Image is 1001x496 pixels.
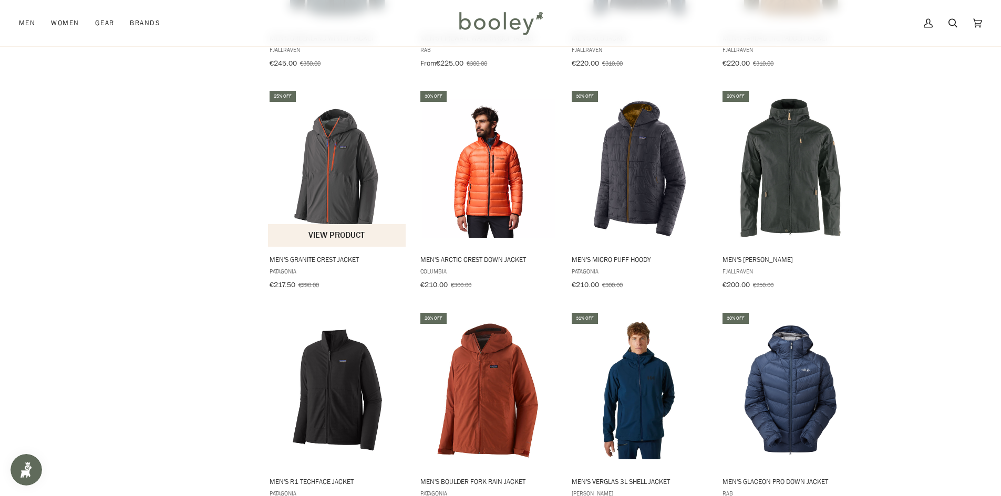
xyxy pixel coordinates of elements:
a: Men's Granite Crest Jacket [268,89,407,293]
div: 20% off [723,91,749,102]
img: Patagonia Men's Granite Crest Jacket Forge Grey - Booley Galway [268,99,407,238]
span: Women [51,18,79,28]
span: Patagonia [572,267,708,276]
span: Men's Glaceon Pro Down Jacket [723,477,859,486]
span: Men's Micro Puff Hoody [572,255,708,264]
span: Fjallraven [723,267,859,276]
iframe: Button to open loyalty program pop-up [11,454,42,486]
div: 25% off [270,91,296,102]
span: €250.00 [753,280,773,289]
span: Men's Boulder Fork Rain Jacket [420,477,556,486]
div: 26% off [420,313,447,324]
a: Men's Sten Jacket [721,89,860,293]
span: Columbia [420,267,556,276]
span: Men's [PERSON_NAME] [723,255,859,264]
a: Men's Arctic Crest Down Jacket [419,89,558,293]
span: €310.00 [602,59,623,68]
span: €225.00 [436,58,463,68]
span: Men's R1 TechFace Jacket [270,477,406,486]
span: Men's Granite Crest Jacket [270,255,406,264]
img: Helly Hansen Men's Verglas 3L Shell Jacket Ocean - Booley Galway [570,321,709,460]
span: Men's Verglas 3L Shell Jacket [572,477,708,486]
div: 30% off [723,313,749,324]
span: €220.00 [572,58,599,68]
img: Fjallraven Men's Sten Jacket Dark Grey - Booley Galway [721,99,860,238]
img: Rab Men's Glaceon Pro Down Jacket Tempest Blue - Booley Galway [721,321,860,460]
img: Booley [455,8,546,38]
span: €310.00 [753,59,773,68]
span: Patagonia [270,267,406,276]
img: Patagonia Men's R1 TechFace Jacket Black - Booley Galway [268,321,407,460]
button: View product [268,224,406,247]
span: €300.00 [451,280,471,289]
span: €217.50 [270,280,295,290]
img: Patagonia Men's Micro Puff Hoody Smolder Blue / Raptor Brown - Booley Galway [570,99,709,238]
img: Patagonia Men's Boulder Fork Rain Jacket Burnished Red - Booley Galway [419,321,558,460]
span: Brands [130,18,160,28]
span: Fjallraven [270,45,406,54]
span: Men [19,18,35,28]
span: Fjallraven [723,45,859,54]
span: Fjallraven [572,45,708,54]
span: Men's Arctic Crest Down Jacket [420,255,556,264]
div: 30% off [420,91,447,102]
span: €210.00 [420,280,448,290]
span: €290.00 [298,280,319,289]
span: Rab [420,45,556,54]
span: €350.00 [300,59,321,68]
div: 31% off [572,313,598,324]
span: €245.00 [270,58,297,68]
span: €300.00 [467,59,487,68]
div: 30% off [572,91,598,102]
span: From [420,58,436,68]
a: Men's Micro Puff Hoody [570,89,709,293]
span: €200.00 [723,280,750,290]
span: €300.00 [602,280,623,289]
span: €210.00 [572,280,599,290]
span: Gear [95,18,115,28]
span: €220.00 [723,58,750,68]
